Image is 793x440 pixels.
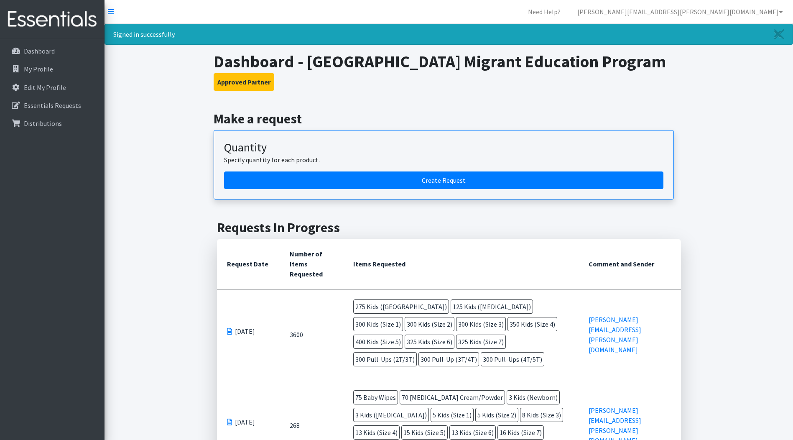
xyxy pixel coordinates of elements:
span: 125 Kids ([MEDICAL_DATA]) [451,299,533,314]
p: Essentials Requests [24,101,81,110]
th: Items Requested [343,239,579,289]
span: 400 Kids (Size 5) [353,335,403,349]
span: 300 Kids (Size 1) [353,317,403,331]
span: 275 Kids ([GEOGRAPHIC_DATA]) [353,299,449,314]
a: Dashboard [3,43,101,59]
span: 15 Kids (Size 5) [401,425,448,440]
th: Number of Items Requested [280,239,343,289]
span: 300 Pull-Ups (4T/5T) [481,352,544,366]
a: Need Help? [521,3,567,20]
span: 325 Kids (Size 7) [456,335,506,349]
td: 3600 [280,289,343,380]
span: 325 Kids (Size 6) [405,335,454,349]
span: 13 Kids (Size 4) [353,425,400,440]
div: Signed in successfully. [105,24,793,45]
th: Comment and Sender [579,239,681,289]
span: 350 Kids (Size 4) [507,317,557,331]
span: 5 Kids (Size 2) [475,408,518,422]
span: 75 Baby Wipes [353,390,398,404]
a: Create a request by quantity [224,171,663,189]
span: 300 Pull-Up (3T/4T) [418,352,479,366]
span: 3 Kids (Newborn) [507,390,560,404]
a: [PERSON_NAME][EMAIL_ADDRESS][PERSON_NAME][DOMAIN_NAME] [589,315,641,354]
a: My Profile [3,61,101,77]
span: 13 Kids (Size 6) [449,425,496,440]
h2: Make a request [214,111,684,127]
span: 70 [MEDICAL_DATA] Cream/Powder [400,390,505,404]
span: 16 Kids (Size 7) [497,425,544,440]
span: 300 Pull-Ups (2T/3T) [353,352,417,366]
span: [DATE] [235,326,255,336]
img: HumanEssentials [3,5,101,33]
span: 8 Kids (Size 3) [520,408,563,422]
p: Specify quantity for each product. [224,155,663,165]
span: 3 Kids ([MEDICAL_DATA]) [353,408,429,422]
button: Approved Partner [214,73,274,91]
h3: Quantity [224,141,663,155]
p: Distributions [24,119,62,128]
th: Request Date [217,239,280,289]
h1: Dashboard - [GEOGRAPHIC_DATA] Migrant Education Program [214,51,684,72]
a: Close [766,24,793,44]
a: [PERSON_NAME][EMAIL_ADDRESS][PERSON_NAME][DOMAIN_NAME] [571,3,790,20]
span: [DATE] [235,417,255,427]
span: 5 Kids (Size 1) [431,408,474,422]
a: Edit My Profile [3,79,101,96]
p: Edit My Profile [24,83,66,92]
p: Dashboard [24,47,55,55]
span: 300 Kids (Size 3) [456,317,506,331]
a: Distributions [3,115,101,132]
p: My Profile [24,65,53,73]
h2: Requests In Progress [217,220,681,235]
span: 300 Kids (Size 2) [405,317,454,331]
a: Essentials Requests [3,97,101,114]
